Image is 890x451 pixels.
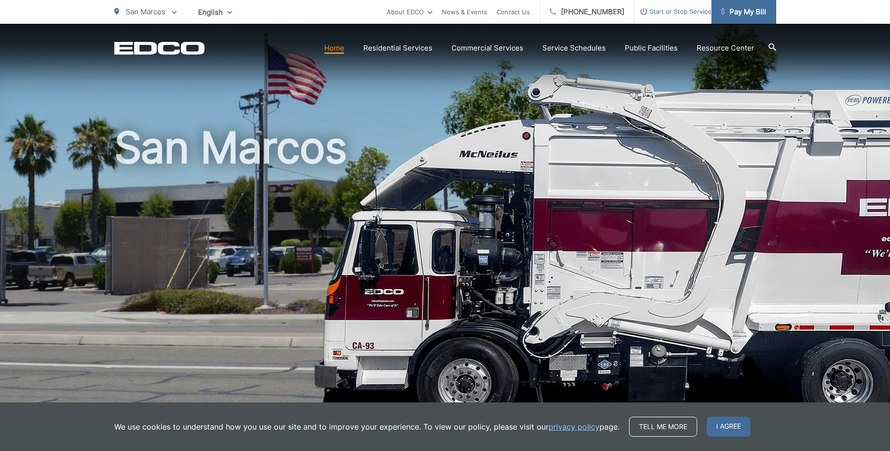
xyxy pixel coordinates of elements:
[542,42,606,54] a: Service Schedules
[697,42,754,54] a: Resource Center
[191,4,239,20] span: English
[114,421,620,432] p: We use cookies to understand how you use our site and to improve your experience. To view our pol...
[114,41,205,55] a: EDCD logo. Return to the homepage.
[721,6,766,18] span: Pay My Bill
[497,6,530,18] a: Contact Us
[114,124,776,425] h1: San Marcos
[549,421,600,432] a: privacy policy
[451,42,523,54] a: Commercial Services
[126,7,165,16] span: San Marcos
[707,417,750,437] span: I agree
[625,42,678,54] a: Public Facilities
[387,6,432,18] a: About EDCO
[442,6,487,18] a: News & Events
[629,417,697,437] a: Tell me more
[324,42,344,54] a: Home
[363,42,432,54] a: Residential Services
